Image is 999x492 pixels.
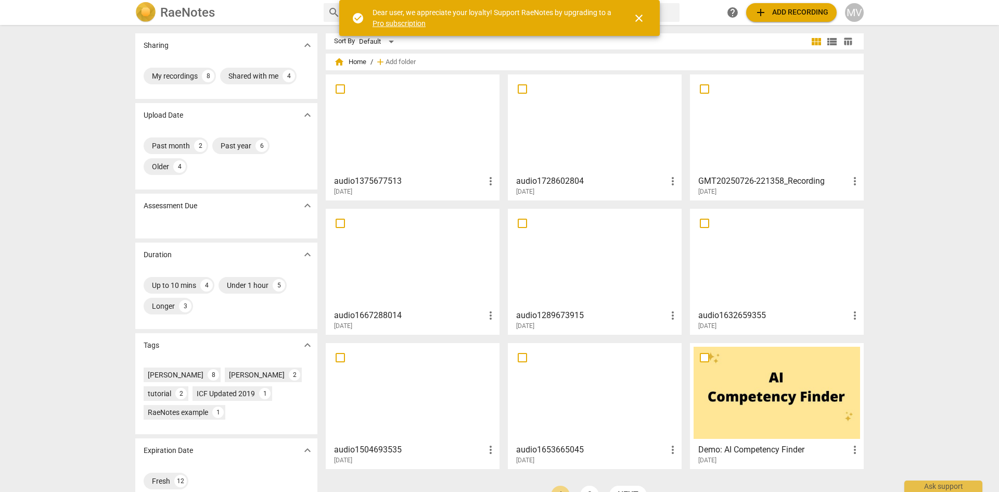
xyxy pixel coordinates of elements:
div: [PERSON_NAME] [148,370,203,380]
div: [PERSON_NAME] [229,370,285,380]
p: Expiration Date [144,445,193,456]
a: audio1632659355[DATE] [694,212,860,330]
span: [DATE] [698,456,716,465]
div: 4 [200,279,213,292]
div: tutorial [148,388,171,399]
span: [DATE] [516,456,534,465]
span: home [334,57,344,67]
a: audio1728602804[DATE] [511,78,678,196]
button: Close [626,6,651,31]
span: expand_more [301,248,314,261]
span: expand_more [301,199,314,212]
button: List view [824,34,840,49]
span: view_module [810,35,823,48]
a: Help [723,3,742,22]
a: Pro subscription [373,19,426,28]
a: LogoRaeNotes [135,2,315,23]
h3: Demo: AI Competency Finder [698,444,849,456]
span: help [726,6,739,19]
div: 6 [255,140,268,152]
span: [DATE] [334,187,352,196]
h3: audio1653665045 [516,444,667,456]
span: Add folder [386,58,416,66]
span: [DATE] [516,322,534,331]
span: table_chart [843,36,853,46]
h3: GMT20250726-221358_Recording [698,175,849,187]
div: 2 [289,369,300,381]
div: 4 [283,70,295,82]
span: check_circle [352,12,364,24]
a: audio1504693535[DATE] [329,347,496,464]
button: Show more [300,198,315,213]
div: Up to 10 mins [152,280,196,291]
h3: audio1632659355 [698,309,849,322]
button: Show more [300,37,315,53]
span: [DATE] [698,187,716,196]
div: 12 [174,475,187,487]
span: more_vert [849,309,861,322]
a: Demo: AI Competency Finder[DATE] [694,347,860,464]
button: Show more [300,107,315,123]
a: audio1667288014[DATE] [329,212,496,330]
div: RaeNotes example [148,407,208,418]
div: 5 [273,279,285,292]
div: Default [359,33,398,50]
a: audio1653665045[DATE] [511,347,678,464]
div: Longer [152,301,175,311]
h3: audio1375677513 [334,175,484,187]
div: Dear user, we appreciate your loyalty! Support RaeNotes by upgrading to a [373,7,614,29]
button: Table view [840,34,855,49]
button: Show more [300,443,315,458]
div: Shared with me [228,71,278,81]
div: Under 1 hour [227,280,268,291]
span: close [633,12,645,24]
div: My recordings [152,71,198,81]
button: Show more [300,247,315,262]
div: Older [152,161,169,172]
span: more_vert [667,444,679,456]
h3: audio1728602804 [516,175,667,187]
span: search [328,6,340,19]
span: view_list [826,35,838,48]
img: Logo [135,2,156,23]
div: 8 [202,70,214,82]
p: Sharing [144,40,169,51]
div: 3 [179,300,191,312]
span: expand_more [301,339,314,351]
span: more_vert [484,175,497,187]
span: more_vert [849,444,861,456]
p: Duration [144,249,172,260]
span: [DATE] [334,322,352,331]
a: GMT20250726-221358_Recording[DATE] [694,78,860,196]
h3: audio1289673915 [516,309,667,322]
button: MV [845,3,864,22]
p: Tags [144,340,159,351]
span: [DATE] [516,187,534,196]
div: 2 [194,140,207,152]
span: more_vert [484,309,497,322]
span: more_vert [667,309,679,322]
h2: RaeNotes [160,5,215,20]
span: add [754,6,767,19]
button: Upload [746,3,837,22]
span: expand_more [301,444,314,457]
div: 2 [175,388,187,399]
span: expand_more [301,109,314,121]
span: add [375,57,386,67]
div: 8 [208,369,219,381]
span: more_vert [484,444,497,456]
span: Home [334,57,366,67]
a: audio1289673915[DATE] [511,212,678,330]
div: Sort By [334,37,355,45]
span: more_vert [667,175,679,187]
a: audio1375677513[DATE] [329,78,496,196]
p: Assessment Due [144,200,197,211]
button: Show more [300,337,315,353]
p: Upload Date [144,110,183,121]
span: Add recording [754,6,828,19]
span: [DATE] [698,322,716,331]
span: / [370,58,373,66]
div: 1 [259,388,271,399]
h3: audio1667288014 [334,309,484,322]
